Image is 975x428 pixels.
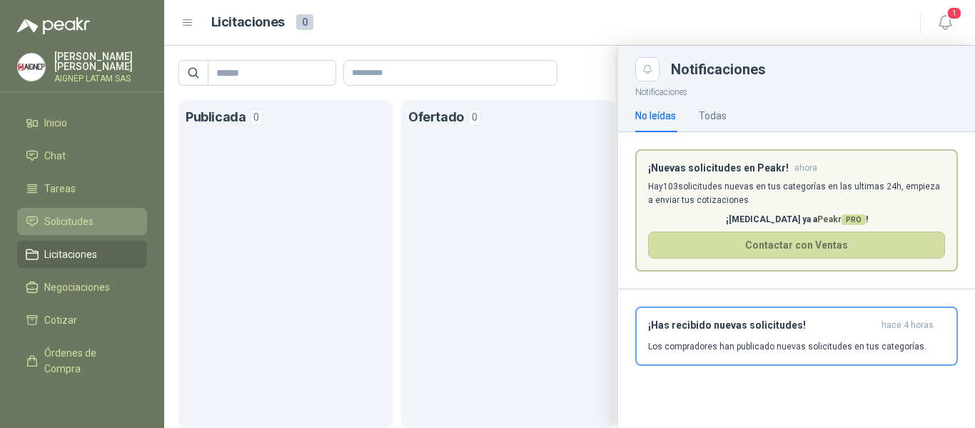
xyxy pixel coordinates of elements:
p: ¡[MEDICAL_DATA] ya a ! [648,213,945,227]
h1: Licitaciones [211,12,285,33]
span: Negociaciones [44,279,110,295]
a: Cotizar [17,307,147,334]
p: Los compradores han publicado nuevas solicitudes en tus categorías. [648,340,926,353]
button: Close [635,57,660,81]
span: 0 [296,14,313,30]
span: Solicitudes [44,214,94,229]
p: Notificaciones [618,81,975,99]
a: Inicio [17,109,147,136]
p: [PERSON_NAME] [PERSON_NAME] [54,51,147,71]
p: AIGNEP LATAM SAS [54,74,147,83]
button: ¡Has recibido nuevas solicitudes!hace 4 horas Los compradores han publicado nuevas solicitudes en... [635,307,958,366]
span: Chat [44,148,66,164]
h3: ¡Nuevas solicitudes en Peakr! [648,162,789,174]
span: Inicio [44,115,67,131]
span: hace 4 horas [881,319,934,332]
img: Logo peakr [17,17,90,34]
p: Hay 103 solicitudes nuevas en tus categorías en las ultimas 24h, empieza a enviar tus cotizaciones [648,180,945,207]
span: Tareas [44,181,76,196]
a: Remisiones [17,388,147,415]
div: Todas [699,108,727,124]
span: PRO [842,214,866,225]
a: Órdenes de Compra [17,339,147,382]
a: Chat [17,142,147,169]
span: 1 [946,6,962,20]
span: ahora [794,162,817,174]
div: No leídas [635,108,676,124]
a: Solicitudes [17,208,147,235]
h3: ¡Has recibido nuevas solicitudes! [648,319,876,332]
span: Peakr [817,214,866,224]
button: Contactar con Ventas [648,232,945,259]
div: Notificaciones [671,62,958,76]
a: Negociaciones [17,274,147,301]
a: Licitaciones [17,241,147,268]
span: Licitaciones [44,247,97,262]
img: Company Logo [18,54,45,81]
button: 1 [932,10,958,36]
span: Órdenes de Compra [44,345,133,377]
span: Cotizar [44,312,77,328]
a: Tareas [17,175,147,202]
